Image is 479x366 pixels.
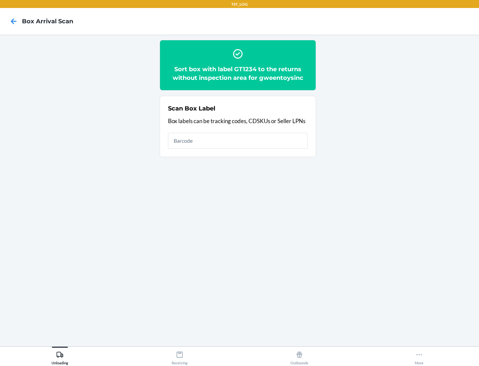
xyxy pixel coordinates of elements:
button: More [359,347,479,365]
h2: Sort box with label GT1234 to the returns without inspection area for gweentoysinc [168,65,308,82]
h2: Scan Box Label [168,104,215,113]
p: TST_LOG [231,1,248,7]
div: Receiving [172,348,188,365]
p: Box labels can be tracking codes, CDSKUs or Seller LPNs [168,117,308,125]
div: Unloading [52,348,68,365]
input: Barcode [168,133,308,149]
div: Outbounds [290,348,308,365]
h4: Box Arrival Scan [22,17,73,26]
button: Receiving [120,347,239,365]
div: More [415,348,423,365]
button: Outbounds [239,347,359,365]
